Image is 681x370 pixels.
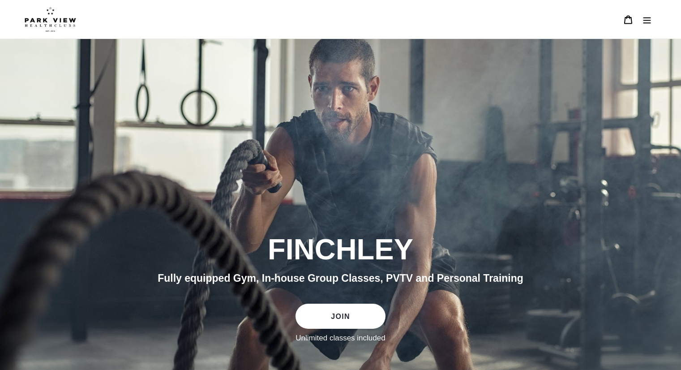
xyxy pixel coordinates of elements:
[296,333,385,343] label: Unlimited classes included
[25,7,76,32] img: Park view health clubs is a gym near you.
[97,232,585,267] h2: FINCHLEY
[296,304,385,329] a: JOIN
[158,272,523,284] span: Fully equipped Gym, In-house Group Classes, PVTV and Personal Training
[638,10,656,29] button: Menu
